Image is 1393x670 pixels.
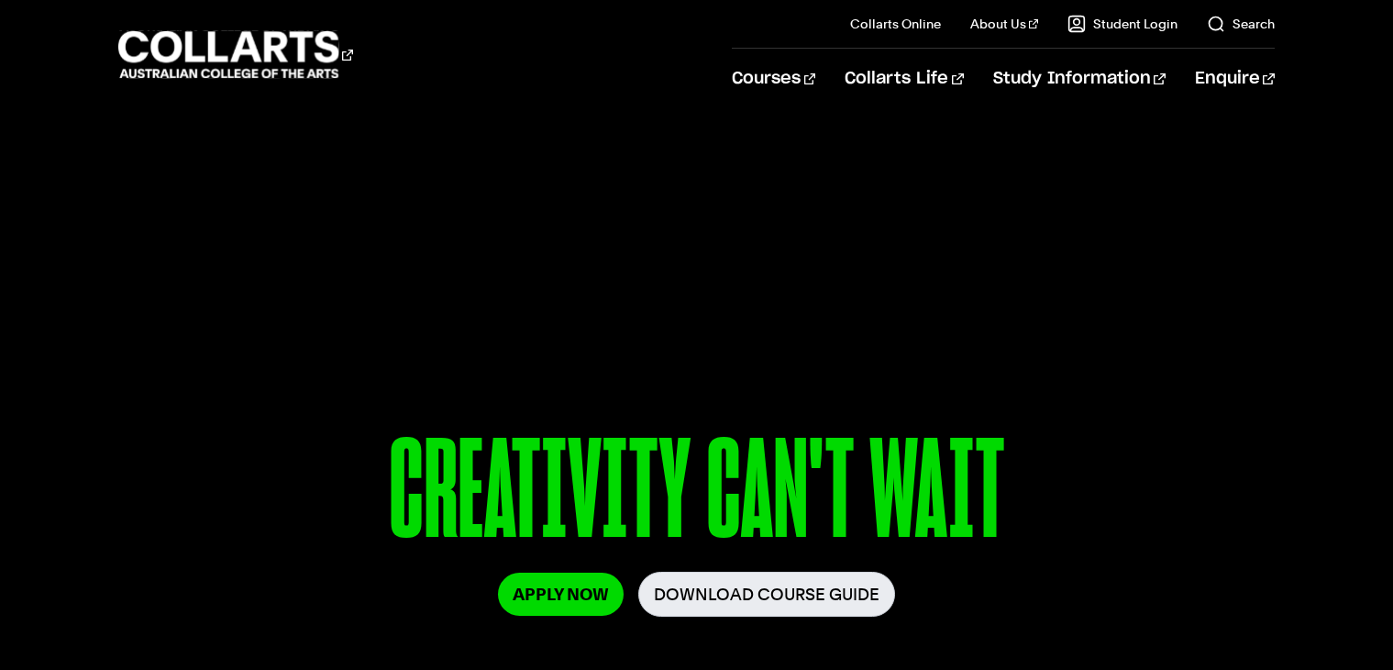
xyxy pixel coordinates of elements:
a: Student Login [1067,15,1177,33]
a: Enquire [1195,49,1275,109]
a: Collarts Life [845,49,963,109]
div: Go to homepage [118,28,353,81]
a: Study Information [993,49,1166,109]
a: Search [1207,15,1275,33]
a: Courses [732,49,815,109]
a: Apply Now [498,573,624,616]
a: Download Course Guide [638,572,895,617]
p: CREATIVITY CAN'T WAIT [155,420,1239,572]
a: Collarts Online [850,15,941,33]
a: About Us [970,15,1038,33]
